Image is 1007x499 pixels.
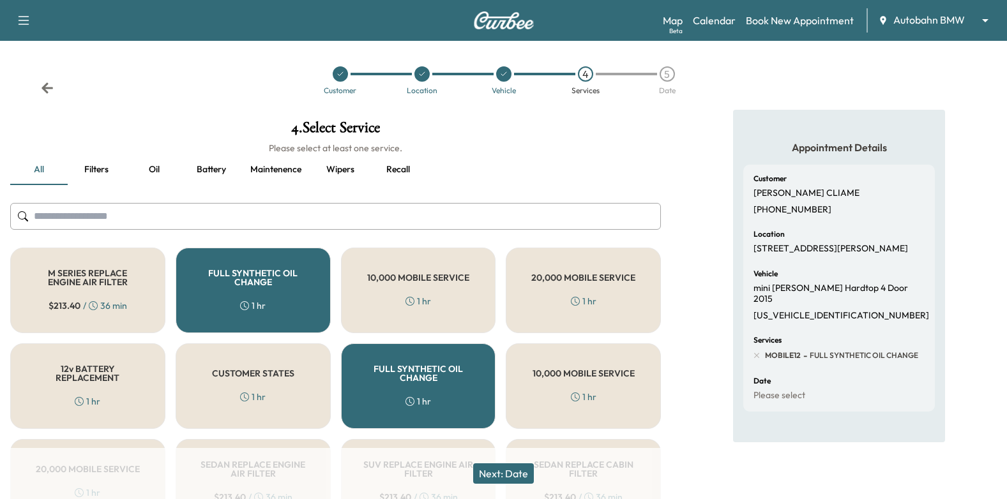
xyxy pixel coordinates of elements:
h5: 10,000 MOBILE SERVICE [533,369,635,378]
h5: FULL SYNTHETIC OIL CHANGE [362,364,475,382]
a: Book New Appointment [746,13,854,28]
button: Maintenence [240,154,312,185]
span: $ 213.40 [49,299,80,312]
a: MapBeta [663,13,683,28]
div: 1 hr [571,391,596,403]
button: Filters [68,154,125,185]
div: Location [407,87,437,94]
div: 1 hr [571,295,596,308]
div: / 36 min [49,299,127,312]
span: - [801,349,807,362]
h6: Customer [753,175,787,182]
span: FULL SYNTHETIC OIL CHANGE [807,350,918,361]
div: 1 hr [240,391,266,403]
span: MOBILE12 [765,350,801,361]
span: Autobahn BMW [893,13,965,27]
p: [US_VEHICLE_IDENTIFICATION_NUMBER] [753,310,929,322]
div: 1 hr [75,395,100,408]
div: Services [572,87,600,94]
p: Please select [753,390,805,401]
div: Vehicle [492,87,516,94]
h6: Please select at least one service. [10,142,661,154]
div: basic tabs example [10,154,661,185]
div: Customer [324,87,356,94]
div: 1 hr [240,299,266,312]
h1: 4 . Select Service [10,120,661,142]
h5: Appointment Details [743,140,935,154]
p: mini [PERSON_NAME] Hardtop 4 Door 2015 [753,283,925,305]
h6: Services [753,336,782,344]
img: Curbee Logo [473,11,534,29]
button: Battery [183,154,240,185]
h5: FULL SYNTHETIC OIL CHANGE [197,269,310,287]
p: [PERSON_NAME] CLIAME [753,188,859,199]
h6: Date [753,377,771,385]
div: Back [41,82,54,94]
h6: Location [753,230,785,238]
button: Oil [125,154,183,185]
h6: Vehicle [753,270,778,278]
h5: M SERIES REPLACE ENGINE AIR FILTER [31,269,144,287]
div: Date [659,87,676,94]
button: Next: Date [473,463,534,484]
button: all [10,154,68,185]
div: 5 [660,66,675,82]
button: Recall [369,154,427,185]
a: Calendar [693,13,736,28]
h5: 12v BATTERY REPLACEMENT [31,364,144,382]
div: 1 hr [405,295,431,308]
div: 4 [578,66,593,82]
button: Wipers [312,154,369,185]
p: [STREET_ADDRESS][PERSON_NAME] [753,243,908,255]
h5: 10,000 MOBILE SERVICE [367,273,469,282]
div: Beta [669,26,683,36]
h5: 20,000 MOBILE SERVICE [531,273,635,282]
div: 1 hr [405,395,431,408]
p: [PHONE_NUMBER] [753,204,831,216]
h5: CUSTOMER STATES [212,369,294,378]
